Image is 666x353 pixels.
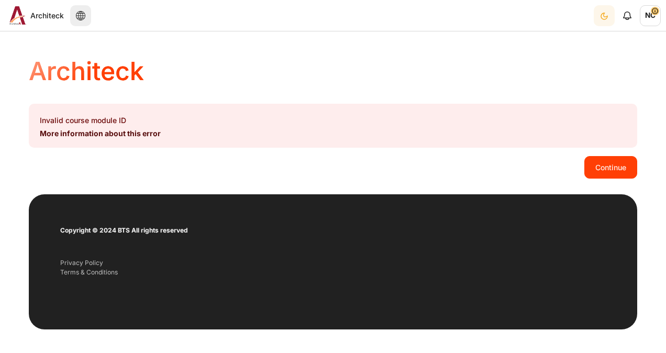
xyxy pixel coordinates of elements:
[60,226,188,234] strong: Copyright © 2024 BTS All rights reserved
[60,268,118,276] a: Terms & Conditions
[584,156,637,178] button: Continue
[595,5,614,26] div: Dark Mode
[30,10,64,21] span: Architeck
[40,129,161,138] a: More information about this error
[617,5,638,26] div: Show notification window with no new notifications
[640,5,661,26] span: NC
[29,55,144,87] h1: Architeck
[640,5,661,26] a: User menu
[40,115,626,126] p: Invalid course module ID
[60,259,103,267] a: Privacy Policy
[5,6,64,25] a: Architeck Architeck
[594,5,615,26] button: Light Mode Dark Mode
[70,5,91,26] button: Languages
[9,6,26,25] img: Architeck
